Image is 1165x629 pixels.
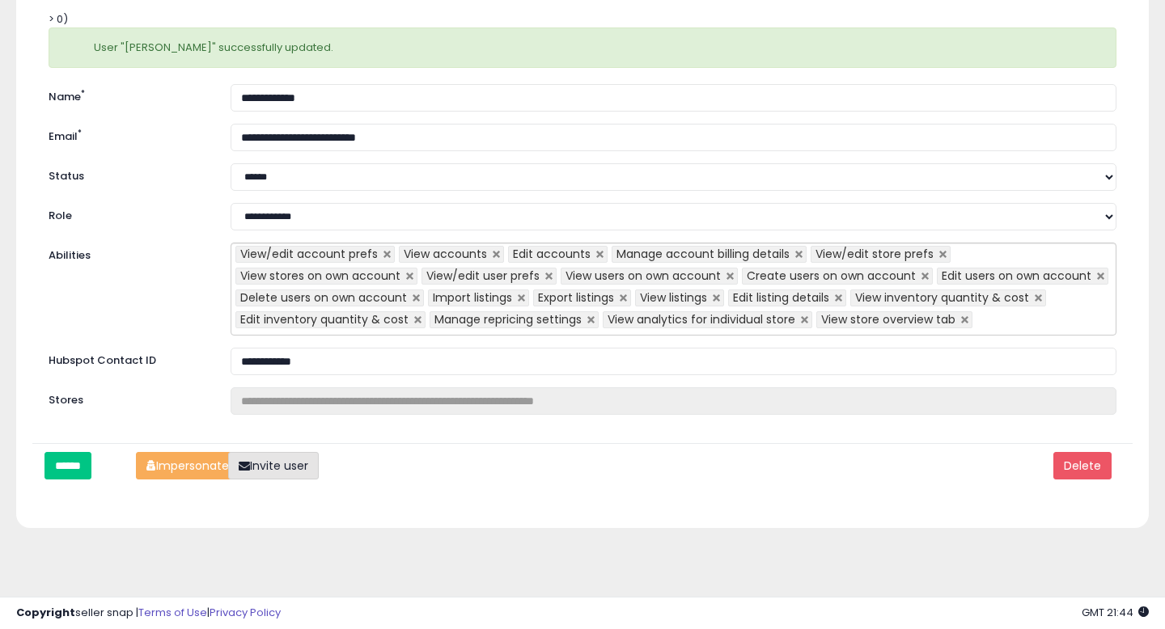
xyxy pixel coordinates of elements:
[210,605,281,620] a: Privacy Policy
[36,84,218,105] label: Name
[240,268,400,284] span: View stores on own account
[36,124,218,145] label: Email
[404,246,487,262] span: View accounts
[240,289,407,306] span: Delete users on own account
[136,452,239,479] button: Impersonate
[815,246,934,262] span: View/edit store prefs
[538,289,614,306] span: Export listings
[49,248,91,264] label: Abilities
[16,605,75,620] strong: Copyright
[942,268,1091,284] span: Edit users on own account
[16,606,281,621] div: seller snap | |
[138,605,207,620] a: Terms of Use
[513,246,591,262] span: Edit accounts
[640,289,707,306] span: View listings
[434,311,582,327] span: Manage repricing settings
[747,268,916,284] span: Create users on own account
[1053,452,1112,479] button: Delete
[240,311,409,327] span: Edit inventory quantity & cost
[855,289,1029,306] span: View inventory quantity & cost
[228,452,319,479] button: Invite user
[36,348,218,369] label: Hubspot Contact ID
[36,203,218,224] label: Role
[61,40,1104,56] ul: User "[PERSON_NAME]" successfully updated.
[433,289,512,306] span: Import listings
[49,393,83,408] label: Stores
[821,311,955,327] span: View store overview tab
[608,311,795,327] span: View analytics for individual store
[36,163,218,184] label: Status
[426,268,540,284] span: View/edit user prefs
[566,268,721,284] span: View users on own account
[733,289,829,306] span: Edit listing details
[240,246,378,262] span: View/edit account prefs
[1082,605,1149,620] span: 2025-08-12 21:44 GMT
[616,246,790,262] span: Manage account billing details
